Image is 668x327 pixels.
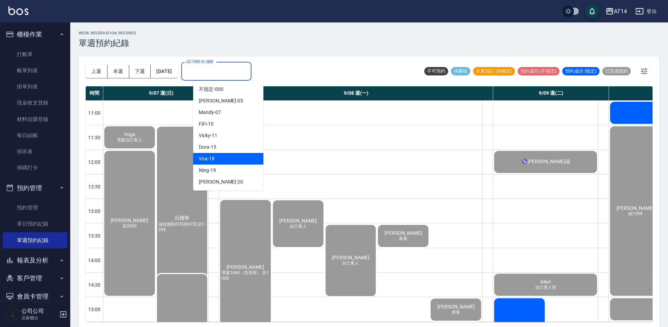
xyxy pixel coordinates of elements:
[173,215,191,221] span: 呂國華
[615,205,655,211] span: [PERSON_NAME]
[3,62,67,79] a: 帳單列表
[219,86,493,100] div: 9/08 週(一)
[103,86,219,100] div: 9/07 週(日)
[3,179,67,197] button: 預約管理
[199,120,207,128] span: FiFi
[3,127,67,144] a: 每日結帳
[199,167,209,174] span: Ning
[534,285,558,291] span: 自己客人剪
[8,6,28,15] img: Logo
[116,137,144,143] span: 燙髮自己客人
[79,38,136,48] h3: 單週預約紀錄
[121,223,138,229] span: 染2000
[585,4,599,18] button: save
[3,95,67,111] a: 現金收支登錄
[79,31,136,35] h2: WEEK RESERVATION RECORDS
[6,307,20,321] img: Person
[86,272,103,297] div: 14:30
[451,68,470,74] span: 待審核
[193,95,263,107] div: -05
[520,159,571,165] span: ♑[PERSON_NAME]涵
[86,223,103,248] div: 13:30
[3,200,67,216] a: 預約管理
[3,144,67,160] a: 排班表
[199,86,214,93] span: 不指定
[186,59,214,64] label: 設計師姓名/編號
[398,236,409,242] span: 新客
[107,65,129,78] button: 本週
[21,315,57,321] p: 店家櫃台
[86,65,107,78] button: 上週
[193,118,263,130] div: -10
[341,260,360,266] span: 自己客人
[86,199,103,223] div: 13:00
[450,309,461,315] span: 舊客
[129,65,151,78] button: 下週
[383,230,424,236] span: [PERSON_NAME]
[3,269,67,287] button: 客戶管理
[3,160,67,176] a: 掃碼打卡
[193,141,263,153] div: -15
[278,218,318,223] span: [PERSON_NAME]
[424,68,448,74] span: 不可預約
[21,308,57,315] h5: 公司公司
[493,86,609,100] div: 9/09 週(二)
[633,5,660,18] button: 登出
[86,297,103,321] div: 15:00
[3,251,67,269] button: 報表及分析
[3,79,67,95] a: 掛單列表
[602,68,631,74] span: 已完成預約
[86,100,103,125] div: 11:00
[199,109,214,116] span: Mandy
[3,25,67,44] button: 櫃檯作業
[3,46,67,62] a: 打帳單
[225,264,266,270] span: [PERSON_NAME]
[151,65,177,78] button: [DATE]
[330,255,371,260] span: [PERSON_NAME]
[193,176,263,188] div: -20
[193,84,263,95] div: -000
[3,287,67,306] button: 會員卡管理
[288,223,308,229] span: 自己客人
[627,211,644,217] span: 縮1299
[86,248,103,272] div: 14:00
[3,232,67,248] a: 單週預約紀錄
[199,97,236,105] span: [PERSON_NAME]
[123,132,137,137] span: Yoga
[614,7,627,16] div: AT14
[193,130,263,141] div: -11
[199,132,210,139] span: Vicky
[193,107,263,118] div: -07
[86,125,103,149] div: 11:30
[3,111,67,127] a: 材料自購登錄
[193,165,263,176] div: -19
[157,221,208,232] span: 波紋捲[DATE]-[DATE] 染1299
[199,144,209,151] span: Dora
[562,68,600,74] span: 預約成功 (指定)
[199,155,208,162] span: Vna
[199,178,236,186] span: [PERSON_NAME]
[518,68,559,74] span: 預約成功 (不指定)
[193,153,263,165] div: -18
[86,86,103,100] div: 時間
[603,4,630,19] button: AT14
[3,216,67,232] a: 單日預約紀錄
[86,149,103,174] div: 12:00
[86,174,103,199] div: 12:30
[109,218,150,223] span: [PERSON_NAME]
[436,304,476,309] span: [PERSON_NAME]
[220,270,271,281] span: 燙髮1660（含洗剪） 染1000
[539,279,552,285] span: Ailun
[473,68,515,74] span: 未來預訂 (待確認)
